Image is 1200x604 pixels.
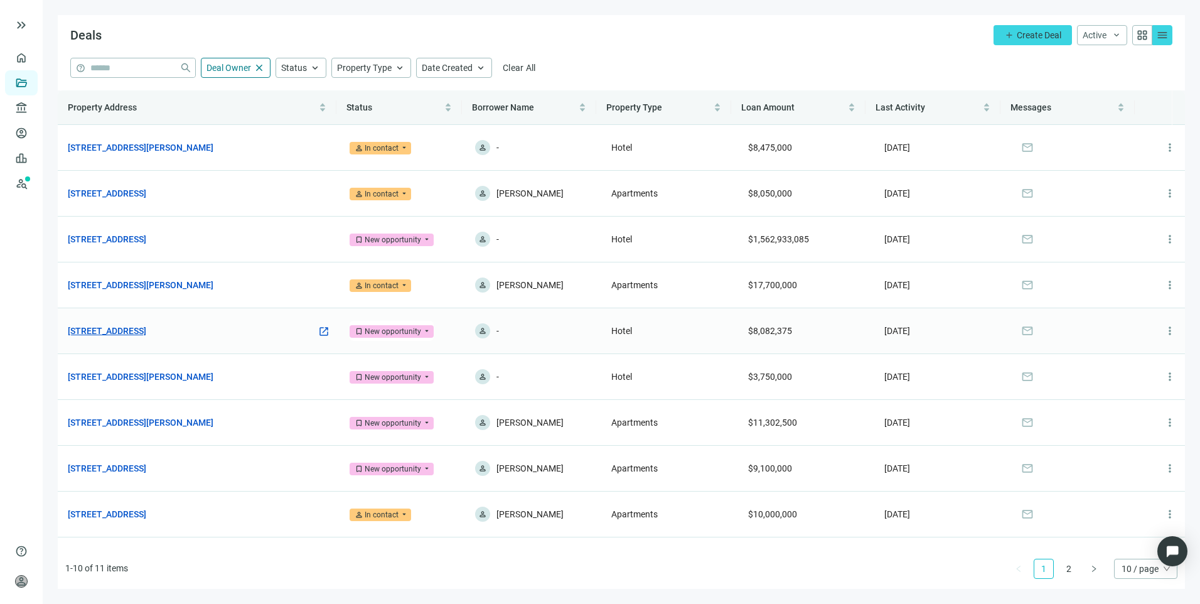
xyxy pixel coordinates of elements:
span: Apartments [611,280,658,290]
span: Property Type [606,102,662,112]
button: Activekeyboard_arrow_down [1077,25,1127,45]
span: Apartments [611,463,658,473]
a: [STREET_ADDRESS] [68,186,146,200]
span: Apartments [611,509,658,519]
button: more_vert [1157,364,1182,389]
span: Property Address [68,102,137,112]
span: - [496,323,499,338]
span: $8,082,375 [748,326,792,336]
span: Create Deal [1017,30,1061,40]
span: [DATE] [884,418,910,428]
li: 1 [1034,559,1054,579]
span: Status [281,63,307,73]
span: Loan Amount [741,102,795,112]
span: person [355,190,363,198]
div: In contact [365,142,399,154]
span: menu [1156,29,1169,41]
div: In contact [365,279,399,292]
li: Next Page [1084,559,1104,579]
span: mail [1021,187,1034,200]
span: bookmark [355,419,363,428]
span: account_balance [15,102,24,114]
span: Hotel [611,326,632,336]
span: [DATE] [884,143,910,153]
span: person [478,281,487,289]
a: [STREET_ADDRESS] [68,324,146,338]
span: grid_view [1136,29,1149,41]
span: Property Type [337,63,392,73]
span: right [1090,565,1098,573]
span: Hotel [611,234,632,244]
a: [STREET_ADDRESS][PERSON_NAME] [68,370,213,384]
a: [STREET_ADDRESS] [68,232,146,246]
div: New opportunity [365,417,421,429]
span: [PERSON_NAME] [496,461,564,476]
div: New opportunity [365,325,421,338]
span: [DATE] [884,280,910,290]
button: more_vert [1157,135,1182,160]
button: more_vert [1157,318,1182,343]
div: New opportunity [365,234,421,246]
span: Hotel [611,143,632,153]
span: [DATE] [884,509,910,519]
button: right [1084,559,1104,579]
span: bookmark [355,465,363,473]
span: Messages [1010,102,1051,112]
span: more_vert [1164,416,1176,429]
span: person [355,510,363,519]
button: more_vert [1157,272,1182,298]
li: 1-10 of 11 items [65,559,128,579]
a: 1 [1034,559,1053,578]
span: bookmark [355,373,363,382]
span: Deal Owner [206,63,251,73]
span: Hotel [611,372,632,382]
span: bookmark [355,327,363,336]
li: 2 [1059,559,1079,579]
span: mail [1021,233,1034,245]
span: keyboard_arrow_up [475,62,486,73]
span: person [478,143,487,152]
div: Open Intercom Messenger [1157,536,1187,566]
span: mail [1021,325,1034,337]
span: mail [1021,141,1034,154]
span: Last Activity [876,102,925,112]
span: person [478,326,487,335]
button: more_vert [1157,410,1182,435]
button: more_vert [1157,181,1182,206]
a: [STREET_ADDRESS][PERSON_NAME] [68,416,213,429]
span: person [355,281,363,290]
button: addCreate Deal [994,25,1072,45]
a: 2 [1059,559,1078,578]
span: $17,700,000 [748,280,797,290]
span: keyboard_arrow_up [394,62,405,73]
span: person [478,372,487,381]
span: person [15,575,28,588]
div: New opportunity [365,463,421,475]
span: keyboard_arrow_up [309,62,321,73]
span: $3,750,000 [748,372,792,382]
span: person [478,418,487,427]
span: more_vert [1164,508,1176,520]
span: mail [1021,370,1034,383]
a: [STREET_ADDRESS] [68,507,146,521]
a: [STREET_ADDRESS] [68,461,146,475]
span: [DATE] [884,326,910,336]
button: more_vert [1157,456,1182,481]
span: help [76,63,85,73]
button: Clear All [497,58,542,78]
span: - [496,140,499,155]
a: [STREET_ADDRESS][PERSON_NAME] [68,278,213,292]
span: help [15,545,28,558]
span: 10 / page [1122,559,1170,578]
div: In contact [365,509,399,521]
span: keyboard_arrow_down [1112,30,1122,40]
span: mail [1021,508,1034,520]
span: Status [346,102,372,112]
button: keyboard_double_arrow_right [14,18,29,33]
span: more_vert [1164,325,1176,337]
div: Page Size [1114,559,1177,579]
span: [PERSON_NAME] [496,278,564,293]
span: $1,562,933,085 [748,234,809,244]
span: - [496,232,499,247]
